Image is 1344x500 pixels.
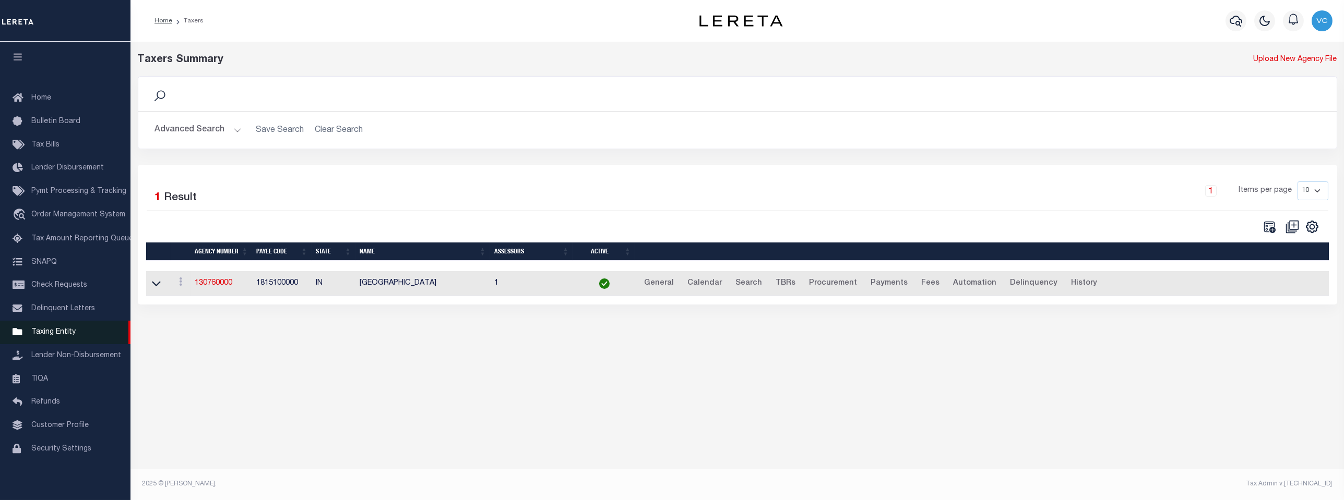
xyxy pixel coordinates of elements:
th: Payee Code: activate to sort column ascending [252,242,312,261]
span: Refunds [31,398,60,406]
li: Taxers [172,16,204,26]
span: Order Management System [31,211,125,218]
span: 1 [155,192,161,203]
label: Result [164,190,197,206]
span: Taxing Entity [31,328,76,336]
td: 1 [490,271,573,297]
th: Active: activate to sort column ascending [573,242,635,261]
div: Taxers Summary [138,52,1033,68]
a: General [639,275,679,292]
span: Bulletin Board [31,118,80,125]
i: travel_explore [13,209,29,222]
span: TIQA [31,375,48,382]
td: [GEOGRAPHIC_DATA] [355,271,490,297]
div: 2025 © [PERSON_NAME]. [135,479,738,489]
span: Tax Amount Reporting Queue [31,235,133,242]
span: Delinquent Letters [31,305,95,312]
span: SNAPQ [31,258,57,265]
a: Procurement [804,275,862,292]
a: 130760000 [195,279,232,287]
a: 1 [1205,185,1217,197]
img: logo-dark.svg [699,15,783,27]
span: Items per page [1239,185,1292,197]
td: 1815100000 [252,271,312,297]
a: History [1066,275,1102,292]
th: Agency Number: activate to sort column ascending [191,242,252,261]
a: Delinquency [1005,275,1062,292]
td: IN [312,271,355,297]
span: Lender Disbursement [31,164,104,172]
img: svg+xml;base64,PHN2ZyB4bWxucz0iaHR0cDovL3d3dy53My5vcmcvMjAwMC9zdmciIHBvaW50ZXItZXZlbnRzPSJub25lIi... [1312,10,1333,31]
span: Home [31,94,51,102]
th: Assessors: activate to sort column ascending [490,242,573,261]
a: Automation [948,275,1001,292]
th: State: activate to sort column ascending [312,242,355,261]
a: Search [731,275,767,292]
th: Name: activate to sort column ascending [355,242,490,261]
a: Calendar [683,275,727,292]
span: Tax Bills [31,141,60,149]
span: Lender Non-Disbursement [31,352,121,359]
span: Security Settings [31,445,91,453]
a: TBRs [771,275,800,292]
span: Pymt Processing & Tracking [31,188,126,195]
a: Fees [917,275,944,292]
a: Upload New Agency File [1254,54,1337,66]
span: Customer Profile [31,422,89,429]
button: Advanced Search [155,120,242,140]
a: Payments [866,275,912,292]
img: check-icon-green.svg [599,278,610,289]
span: Check Requests [31,282,87,289]
a: Home [154,18,172,24]
div: Tax Admin v.[TECHNICAL_ID] [745,479,1333,489]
